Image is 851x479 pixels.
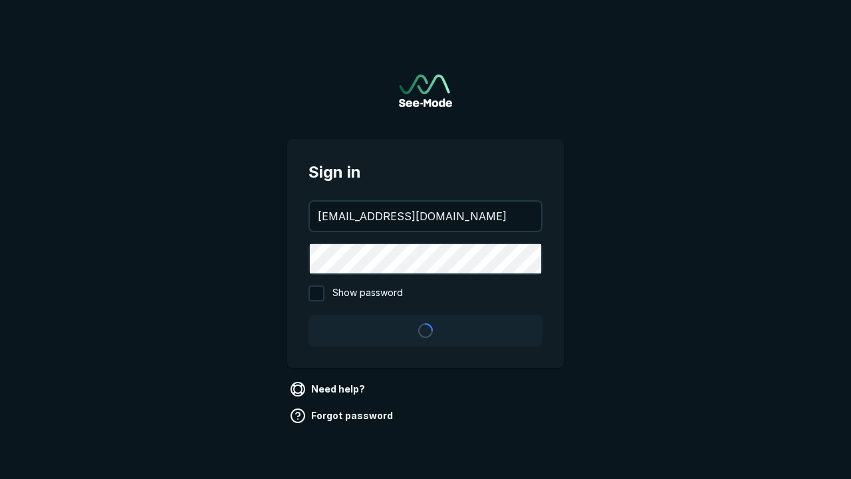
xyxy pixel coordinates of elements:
input: your@email.com [310,202,541,231]
span: Sign in [308,160,543,184]
a: Need help? [287,379,370,400]
img: See-Mode Logo [399,75,452,107]
a: Go to sign in [399,75,452,107]
a: Forgot password [287,405,398,426]
span: Show password [332,285,403,301]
